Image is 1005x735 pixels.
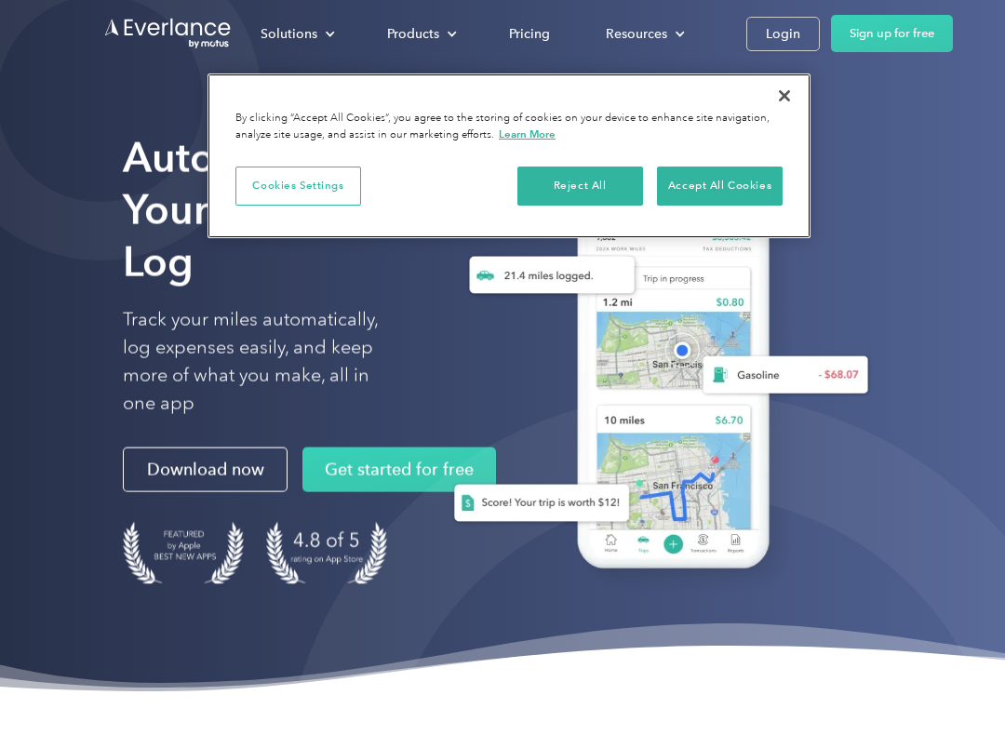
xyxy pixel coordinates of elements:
div: Products [368,18,472,50]
div: Resources [587,18,700,50]
div: Resources [606,22,667,46]
div: Pricing [509,22,550,46]
img: Badge for Featured by Apple Best New Apps [123,521,244,583]
div: By clicking “Accept All Cookies”, you agree to the storing of cookies on your device to enhance s... [235,111,783,143]
a: Go to homepage [103,17,233,50]
div: Products [387,22,439,46]
a: More information about your privacy, opens in a new tab [499,127,556,140]
img: Everlance, mileage tracker app, expense tracking app [426,163,882,595]
div: Cookie banner [208,73,811,238]
button: Close [764,75,805,116]
a: Login [746,17,820,51]
button: Accept All Cookies [657,167,783,206]
a: Sign up for free [831,15,953,52]
img: 4.9 out of 5 stars on the app store [266,521,387,583]
a: Download now [123,447,288,491]
div: Privacy [208,73,811,238]
button: Cookies Settings [235,167,361,206]
p: Track your miles automatically, log expenses easily, and keep more of what you make, all in one app [123,305,396,417]
div: Solutions [261,22,317,46]
strong: Automate Your Mileage Log [123,132,373,286]
div: Solutions [242,18,350,50]
a: Pricing [490,18,569,50]
a: Get started for free [302,447,496,491]
div: Login [766,22,800,46]
button: Reject All [517,167,643,206]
